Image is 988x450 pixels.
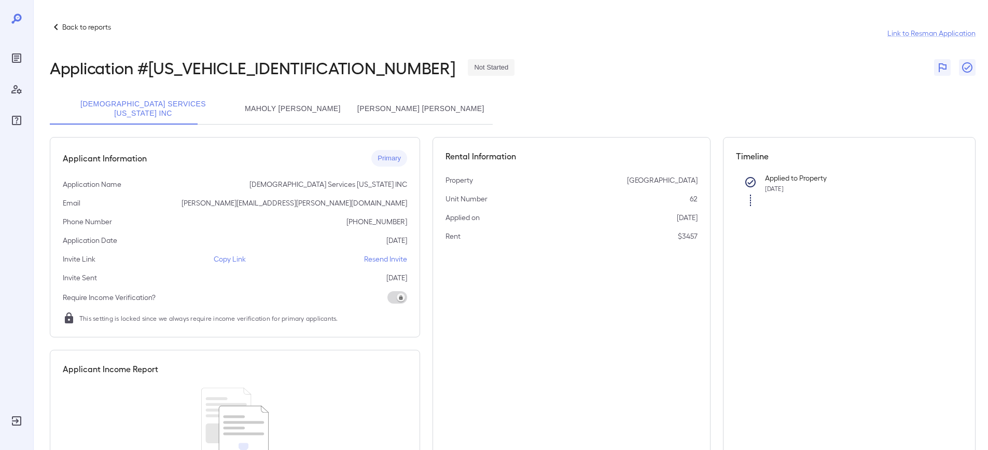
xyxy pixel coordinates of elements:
h5: Applicant Income Report [63,363,158,375]
span: Not Started [468,63,514,73]
a: Link to Resman Application [887,28,976,38]
div: Log Out [8,413,25,429]
p: Email [63,198,80,208]
p: [DATE] [677,212,698,223]
p: Rent [446,231,461,241]
p: Application Name [63,179,121,189]
p: [DEMOGRAPHIC_DATA] Services [US_STATE] INC [249,179,407,189]
p: Copy Link [214,254,246,264]
p: [PHONE_NUMBER] [346,216,407,227]
button: Flag Report [934,59,951,76]
p: Back to reports [62,22,111,32]
span: Primary [371,154,407,163]
button: [DEMOGRAPHIC_DATA] Services [US_STATE] INC [50,93,236,125]
p: [DATE] [386,235,407,246]
button: Close Report [959,59,976,76]
div: FAQ [8,112,25,129]
p: Applied on [446,212,480,223]
p: Applied to Property [765,173,947,183]
p: Unit Number [446,194,488,204]
p: Require Income Verification? [63,292,156,303]
p: 62 [690,194,698,204]
p: [DATE] [386,272,407,283]
p: Invite Link [63,254,95,264]
h5: Applicant Information [63,152,147,165]
div: Manage Users [8,81,25,98]
div: Reports [8,50,25,66]
p: [PERSON_NAME][EMAIL_ADDRESS][PERSON_NAME][DOMAIN_NAME] [182,198,407,208]
p: Resend Invite [364,254,407,264]
p: Invite Sent [63,272,97,283]
button: Maholy [PERSON_NAME] [236,93,349,125]
span: This setting is locked since we always require income verification for primary applicants. [79,313,338,323]
p: Phone Number [63,216,112,227]
span: [DATE] [765,185,784,192]
p: [GEOGRAPHIC_DATA] [627,175,698,185]
p: Application Date [63,235,117,246]
p: $3457 [678,231,698,241]
h2: Application # [US_VEHICLE_IDENTIFICATION_NUMBER] [50,58,455,77]
h5: Rental Information [446,150,698,162]
button: [PERSON_NAME] [PERSON_NAME] [349,93,493,125]
h5: Timeline [736,150,963,162]
p: Property [446,175,473,185]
